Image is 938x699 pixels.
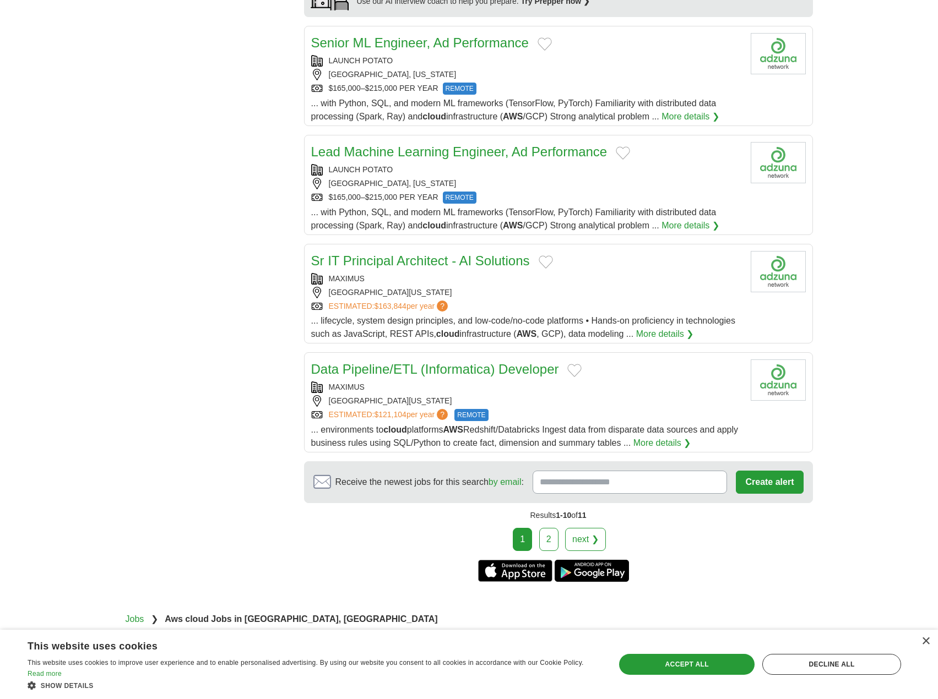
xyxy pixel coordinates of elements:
[489,477,522,487] a: by email
[311,83,742,95] div: $165,000–$215,000 PER YEAR
[329,301,451,312] a: ESTIMATED:$163,844per year?
[28,636,570,653] div: This website uses cookies
[311,178,742,189] div: [GEOGRAPHIC_DATA], [US_STATE]
[311,207,717,230] span: ... with Python, SQL, and modern ML frameworks (TensorFlow, PyTorch) Familiarity with distributed...
[443,425,463,434] strong: AWS
[539,255,553,269] button: Add to favorite jobs
[437,301,448,312] span: ?
[555,560,629,582] a: Get the Android app
[311,273,742,285] div: MAXIMUS
[762,654,901,675] div: Decline all
[539,528,559,551] a: 2
[311,192,742,204] div: $165,000–$215,000 PER YEAR
[736,471,803,494] button: Create alert
[503,112,523,121] strong: AWS
[383,425,407,434] strong: cloud
[311,35,529,50] a: Senior ML Engineer, Ad Performance
[329,409,451,421] a: ESTIMATED:$121,104per year?
[662,219,719,232] a: More details ❯
[311,395,742,407] div: [GEOGRAPHIC_DATA][US_STATE]
[374,302,406,310] span: $163,844
[28,659,584,667] span: This website uses cookies to improve user experience and to enable personalised advertising. By u...
[41,682,94,690] span: Show details
[616,146,630,160] button: Add to favorite jobs
[517,329,536,338] strong: AWS
[165,614,437,624] strong: Aws cloud Jobs in [GEOGRAPHIC_DATA], [GEOGRAPHIC_DATA]
[921,637,930,646] div: Close
[478,560,552,582] a: Get the iPhone app
[374,410,406,419] span: $121,104
[565,528,606,551] a: next ❯
[311,425,738,447] span: ... environments to platforms Redshift/Databricks Ingest data from disparate data sources and app...
[126,614,144,624] a: Jobs
[436,329,460,338] strong: cloud
[751,251,806,292] img: Company logo
[311,253,530,268] a: Sr IT Principal Architect - AI Solutions
[151,614,158,624] span: ❯
[567,364,582,377] button: Add to favorite jobs
[422,112,446,121] strong: cloud
[503,221,523,230] strong: AWS
[422,221,446,230] strong: cloud
[304,503,813,528] div: Results of
[636,327,694,341] a: More details ❯
[619,654,755,675] div: Accept all
[311,316,735,338] span: ... lifecycle, system design principles, and low-code/no-code platforms • Hands-on proficiency in...
[28,670,62,678] a: Read more, opens a new window
[335,476,524,489] span: Receive the newest jobs for this search :
[751,142,806,183] img: Company logo
[28,680,598,691] div: Show details
[311,99,717,121] span: ... with Python, SQL, and modern ML frameworks (TensorFlow, PyTorch) Familiarity with distributed...
[662,110,719,123] a: More details ❯
[311,362,559,376] a: Data Pipeline/ETL (Informatica) Developer
[538,37,552,51] button: Add to favorite jobs
[311,69,742,80] div: [GEOGRAPHIC_DATA], [US_STATE]
[443,192,476,204] span: REMOTE
[311,381,742,393] div: MAXIMUS
[751,33,806,74] img: Company logo
[311,164,742,176] div: LAUNCH POTATO
[556,511,571,520] span: 1-10
[311,55,742,67] div: LAUNCH POTATO
[751,359,806,401] img: Company logo
[311,144,608,159] a: Lead Machine Learning Engineer, Ad Performance
[578,511,587,520] span: 11
[443,83,476,95] span: REMOTE
[513,528,532,551] div: 1
[633,436,691,450] a: More details ❯
[454,409,488,421] span: REMOTE
[437,409,448,420] span: ?
[311,287,742,298] div: [GEOGRAPHIC_DATA][US_STATE]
